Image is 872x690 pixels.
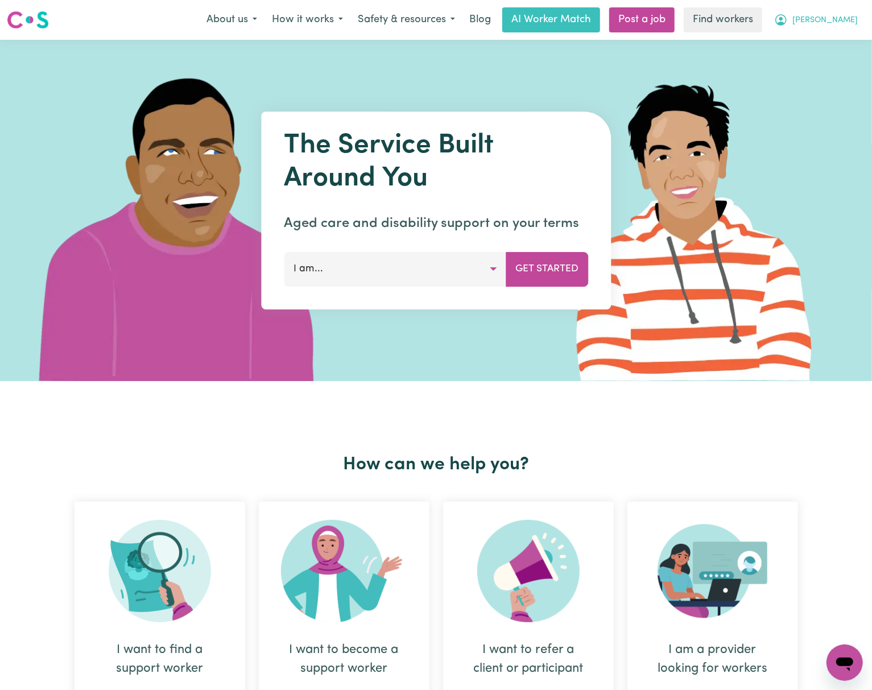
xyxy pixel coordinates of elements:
a: Post a job [609,7,675,32]
h2: How can we help you? [68,454,805,476]
button: Safety & resources [350,8,462,32]
p: Aged care and disability support on your terms [284,213,588,234]
a: Find workers [684,7,762,32]
img: Provider [658,520,768,622]
div: I am a provider looking for workers [655,641,771,678]
h1: The Service Built Around You [284,130,588,195]
button: My Account [767,8,865,32]
div: I want to refer a client or participant [470,641,586,678]
button: Get Started [506,252,588,286]
img: Become Worker [281,520,407,622]
a: AI Worker Match [502,7,600,32]
img: Search [109,520,211,622]
div: I want to become a support worker [286,641,402,678]
a: Blog [462,7,498,32]
img: Refer [477,520,580,622]
div: I want to find a support worker [102,641,218,678]
button: How it works [265,8,350,32]
span: [PERSON_NAME] [792,14,858,27]
button: About us [199,8,265,32]
button: I am... [284,252,506,286]
img: Careseekers logo [7,10,49,30]
a: Careseekers logo [7,7,49,33]
iframe: Button to launch messaging window [826,644,863,681]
